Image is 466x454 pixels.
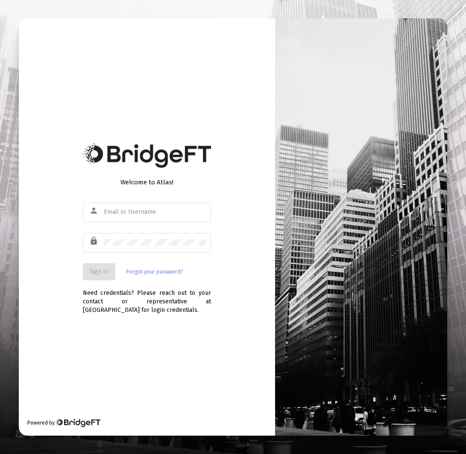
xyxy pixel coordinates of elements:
img: Bridge Financial Technology Logo [56,419,100,427]
div: Need credentials? Please reach out to your contact or representative at [GEOGRAPHIC_DATA] for log... [83,280,211,314]
span: Sign In [90,268,108,275]
div: Powered by [27,419,100,427]
a: Forgot your password? [126,268,183,276]
mat-icon: lock [89,236,100,246]
img: Bridge Financial Technology Logo [83,143,211,168]
input: Email or Username [104,209,206,215]
mat-icon: person [89,206,100,216]
button: Sign In [83,263,115,280]
div: Welcome to Atlas! [83,178,211,186]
